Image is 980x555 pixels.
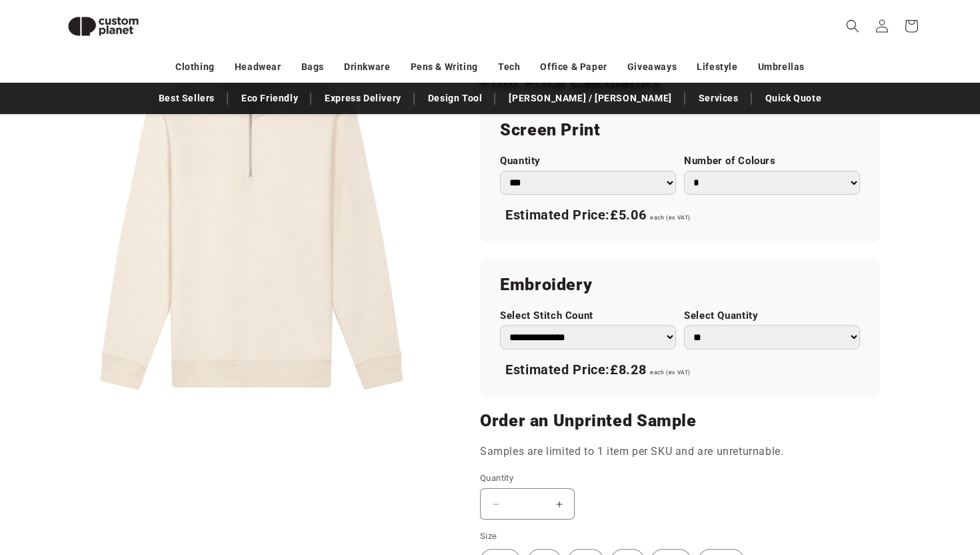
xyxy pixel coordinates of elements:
span: £8.28 [610,362,646,378]
a: Clothing [175,55,215,79]
a: [PERSON_NAME] / [PERSON_NAME] [502,87,678,110]
span: each (ex VAT) [650,369,691,376]
summary: Search [838,11,867,41]
label: Select Quantity [684,310,860,322]
a: Headwear [235,55,281,79]
a: Design Tool [421,87,489,110]
media-gallery: Gallery Viewer [57,20,447,410]
label: Quantity [480,472,773,485]
a: Eco Friendly [235,87,305,110]
a: Office & Paper [540,55,607,79]
a: Tech [498,55,520,79]
iframe: Chat Widget [751,411,980,555]
span: £5.06 [610,207,646,223]
div: Estimated Price: [500,201,860,229]
a: Bags [301,55,324,79]
a: Quick Quote [759,87,829,110]
h2: Screen Print [500,119,860,141]
h2: Embroidery [500,274,860,296]
label: Select Stitch Count [500,310,676,322]
span: each (ex VAT) [650,214,691,221]
img: Custom Planet [57,5,150,47]
a: Services [692,87,745,110]
a: Drinkware [344,55,390,79]
a: Lifestyle [697,55,737,79]
p: Samples are limited to 1 item per SKU and are unreturnable. [480,442,880,462]
label: Quantity [500,155,676,167]
a: Pens & Writing [411,55,478,79]
a: Giveaways [627,55,677,79]
a: Express Delivery [318,87,408,110]
h2: Order an Unprinted Sample [480,410,880,432]
a: Umbrellas [758,55,805,79]
div: Estimated Price: [500,356,860,384]
label: Number of Colours [684,155,860,167]
a: Best Sellers [152,87,221,110]
legend: Size [480,530,499,543]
